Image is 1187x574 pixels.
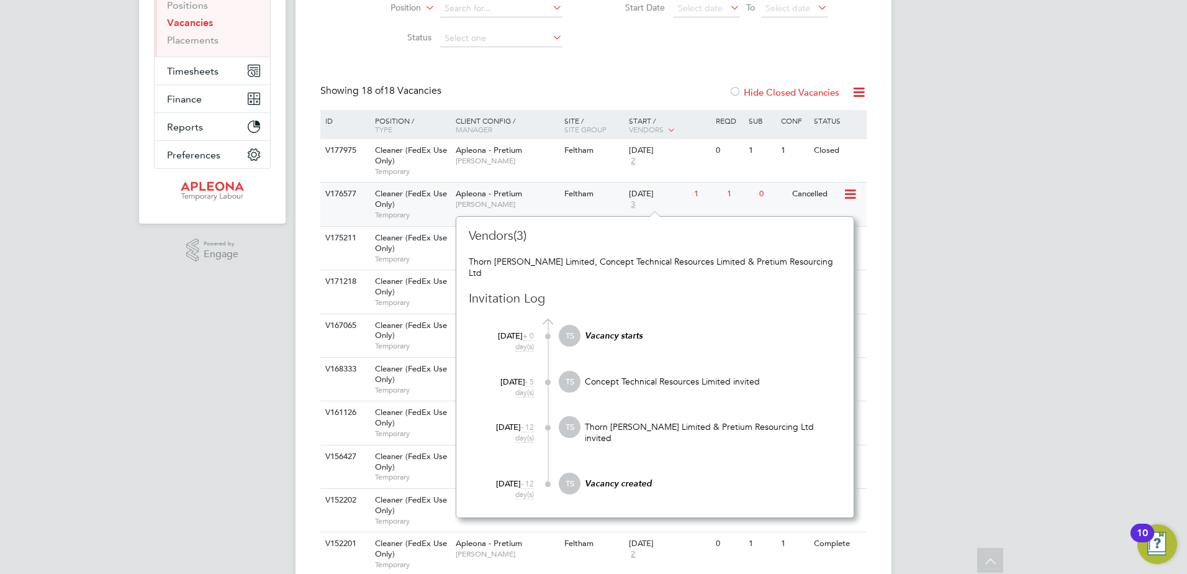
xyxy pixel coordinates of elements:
div: V161126 [322,401,366,424]
div: V177975 [322,139,366,162]
div: 1 [724,183,756,206]
span: TS [559,325,580,347]
h3: Invitation Log [469,290,686,306]
div: V152202 [322,489,366,512]
span: Temporary [375,166,449,176]
span: Temporary [375,341,449,351]
button: Preferences [155,141,270,168]
span: Temporary [375,210,449,220]
span: Feltham [564,145,593,155]
a: Powered byEngage [186,239,239,262]
p: Concept Technical Resources Limited invited [584,376,841,387]
div: 0 [713,139,745,162]
span: Site Group [564,124,607,134]
input: Select one [440,30,562,47]
span: Cleaner (FedEx Use Only) [375,232,447,253]
span: 2 [629,549,637,560]
span: Powered by [204,239,238,249]
span: TS [559,416,580,438]
div: V152201 [322,532,366,555]
span: Temporary [375,385,449,395]
div: Position / [366,110,453,140]
a: Placements [167,34,219,46]
span: Select date [678,2,723,14]
span: - 12 day(s) [515,422,534,443]
div: V176577 [322,183,366,206]
div: [DATE] [484,371,534,398]
span: Cleaner (FedEx Use Only) [375,320,447,341]
label: Status [360,32,431,43]
div: [DATE] [629,539,710,549]
div: V175211 [322,227,366,250]
span: Apleona - Pretium [456,145,522,155]
span: 18 of [361,84,384,97]
div: V171218 [322,270,366,293]
div: Client Config / [453,110,561,140]
span: Manager [456,124,492,134]
label: Hide Closed Vacancies [729,86,839,98]
span: Cleaner (FedEx Use Only) [375,538,447,559]
div: ID [322,110,366,131]
div: [DATE] [629,189,688,199]
span: Temporary [375,254,449,264]
div: Status [811,110,865,131]
a: Vacancies [167,17,213,29]
span: Preferences [167,149,220,161]
span: + 0 day(s) [515,330,534,352]
div: Cancelled [789,183,843,206]
span: Feltham [564,538,593,549]
span: 3 [629,199,637,210]
div: V168333 [322,358,366,381]
p: Thorn [PERSON_NAME] Limited & Pretium Resourcing Ltd invited [584,421,841,444]
span: Apleona - Pretium [456,188,522,199]
img: apleona-logo-retina.png [181,181,244,201]
div: Complete [811,532,865,555]
span: Temporary [375,298,449,307]
div: [DATE] [484,416,534,444]
span: Cleaner (FedEx Use Only) [375,494,447,516]
div: [DATE] [484,473,534,500]
span: Cleaner (FedEx Use Only) [375,145,447,166]
div: 0 [756,183,788,206]
span: Cleaner (FedEx Use Only) [375,276,447,297]
button: Timesheets [155,57,270,84]
em: Vacancy starts [585,330,643,341]
div: Thorn [PERSON_NAME] Limited, Concept Technical Resources Limited & Pretium Resourcing Ltd [469,256,841,278]
div: 1 [746,532,778,555]
span: Finance [167,93,202,105]
div: [DATE] [484,325,534,352]
div: Sub [746,110,778,131]
span: Reports [167,121,203,133]
div: [DATE] [629,145,710,156]
div: 10 [1137,533,1148,549]
h3: Vendors(3) [469,227,686,244]
button: Finance [155,85,270,112]
span: Temporary [375,429,449,439]
span: 18 Vacancies [361,84,441,97]
span: Temporary [375,472,449,482]
span: - 5 day(s) [515,376,534,398]
span: Cleaner (FedEx Use Only) [375,363,447,385]
span: [PERSON_NAME] [456,199,558,209]
div: Site / [561,110,626,140]
span: Cleaner (FedEx Use Only) [375,188,447,209]
div: 0 [713,532,745,555]
span: Type [375,124,392,134]
div: V156427 [322,445,366,468]
div: Showing [320,84,444,98]
span: 2 [629,156,637,166]
span: [PERSON_NAME] [456,549,558,559]
div: 1 [691,183,723,206]
label: Position [350,2,421,14]
div: Conf [778,110,810,131]
button: Open Resource Center, 10 new notifications [1137,524,1177,564]
span: Timesheets [167,65,219,77]
div: Closed [811,139,865,162]
span: Temporary [375,560,449,570]
span: Apleona - Pretium [456,538,522,549]
em: Vacancy created [585,478,652,489]
span: Engage [204,249,238,260]
span: Cleaner (FedEx Use Only) [375,407,447,428]
div: 1 [778,532,810,555]
div: Start / [626,110,713,141]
